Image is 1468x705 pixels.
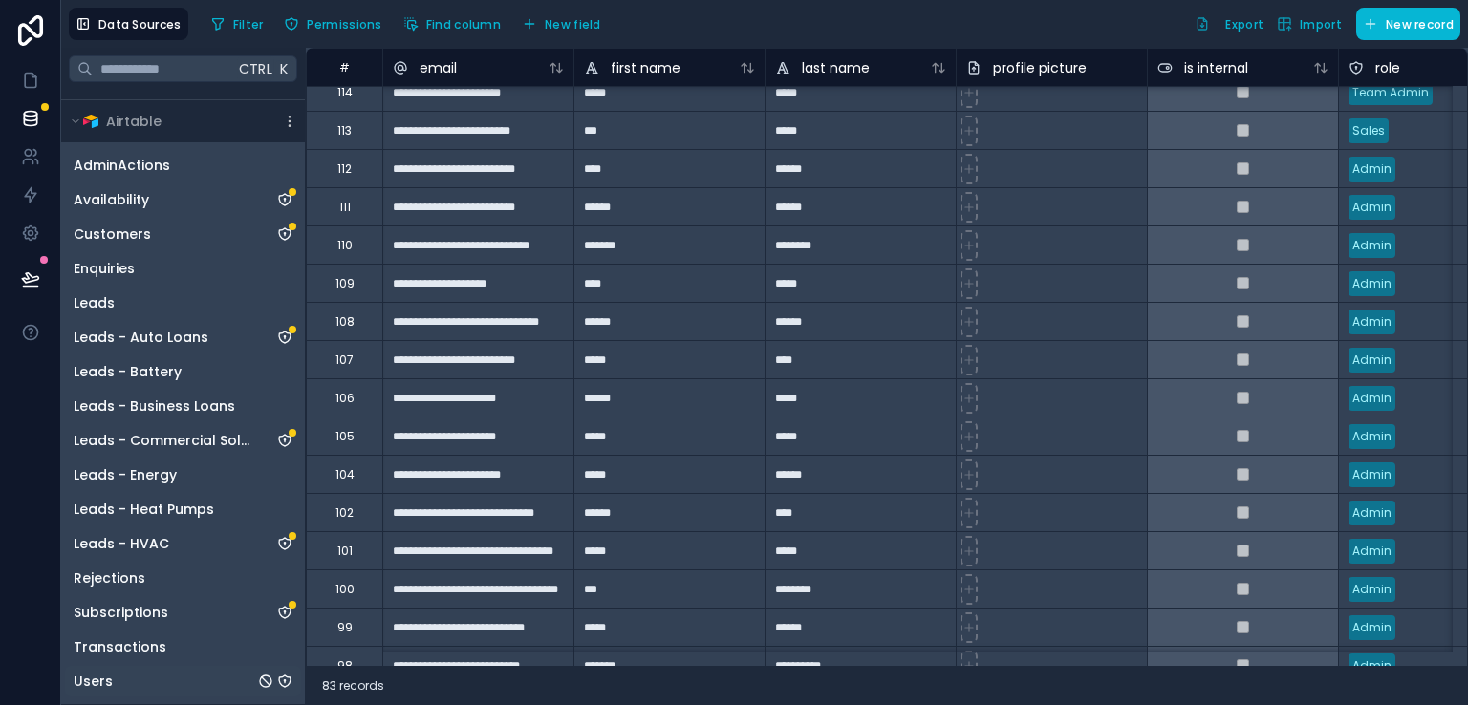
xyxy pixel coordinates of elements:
[98,17,182,32] span: Data Sources
[1386,17,1454,32] span: New record
[233,17,264,32] span: Filter
[277,10,396,38] a: Permissions
[515,10,608,38] button: New field
[1352,657,1392,674] div: Admin
[337,620,353,635] div: 99
[1352,313,1392,331] div: Admin
[335,505,354,521] div: 102
[1184,58,1248,77] span: is internal
[1352,390,1392,407] div: Admin
[335,314,355,330] div: 108
[397,10,507,38] button: Find column
[278,62,291,75] span: K
[1352,428,1392,445] div: Admin
[1300,17,1342,32] span: Import
[993,58,1087,77] span: profile picture
[335,429,355,444] div: 105
[1352,160,1392,178] div: Admin
[1352,352,1392,369] div: Admin
[1356,8,1460,40] button: New record
[335,467,355,482] div: 104
[1270,8,1349,40] button: Import
[1225,17,1263,32] span: Export
[1352,275,1392,292] div: Admin
[1352,122,1385,139] div: Sales
[1352,237,1392,254] div: Admin
[335,582,355,597] div: 100
[1352,504,1392,522] div: Admin
[1352,543,1392,560] div: Admin
[1375,58,1400,77] span: role
[337,238,353,253] div: 110
[335,352,354,368] div: 107
[545,17,601,32] span: New field
[237,56,274,80] span: Ctrl
[337,658,353,673] div: 98
[69,8,188,40] button: Data Sources
[337,123,352,139] div: 113
[337,85,353,100] div: 114
[307,17,381,32] span: Permissions
[321,60,368,75] div: #
[1352,619,1392,636] div: Admin
[1352,581,1392,598] div: Admin
[1352,199,1392,216] div: Admin
[337,161,352,177] div: 112
[1352,466,1392,483] div: Admin
[611,58,680,77] span: first name
[322,678,384,694] span: 83 records
[1349,8,1460,40] a: New record
[204,10,270,38] button: Filter
[277,10,388,38] button: Permissions
[802,58,870,77] span: last name
[339,200,351,215] div: 111
[426,17,501,32] span: Find column
[335,276,355,291] div: 109
[1352,84,1429,101] div: Team Admin
[335,391,355,406] div: 106
[337,544,353,559] div: 101
[420,58,457,77] span: email
[1188,8,1270,40] button: Export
